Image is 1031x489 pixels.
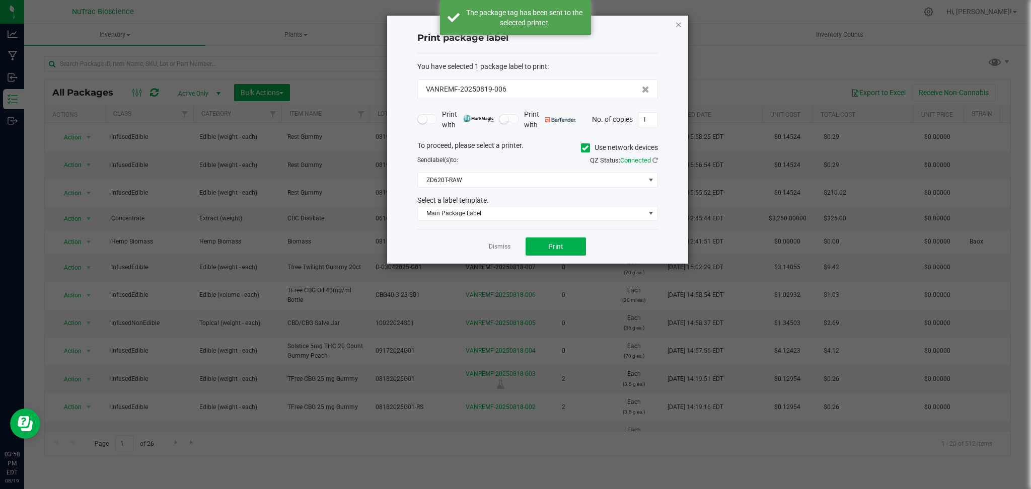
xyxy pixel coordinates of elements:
span: Print with [442,109,494,130]
span: Print with [524,109,576,130]
span: VANREMF-20250819-006 [426,84,506,95]
img: mark_magic_cybra.png [463,115,494,122]
span: Connected [620,156,651,164]
span: QZ Status: [590,156,658,164]
div: : [417,61,658,72]
span: label(s) [431,156,451,164]
div: To proceed, please select a printer. [410,140,666,155]
button: Print [526,237,586,256]
a: Dismiss [489,242,510,251]
div: The package tag has been sent to the selected printer. [465,8,583,28]
label: Use network devices [581,142,658,153]
span: ZD620T-RAW [418,173,645,187]
span: Main Package Label [418,206,645,220]
span: Print [548,242,563,251]
span: No. of copies [592,115,633,123]
span: Send to: [417,156,458,164]
span: You have selected 1 package label to print [417,62,547,70]
div: Select a label template. [410,195,666,206]
h4: Print package label [417,32,658,45]
iframe: Resource center [10,409,40,439]
img: bartender.png [545,117,576,122]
